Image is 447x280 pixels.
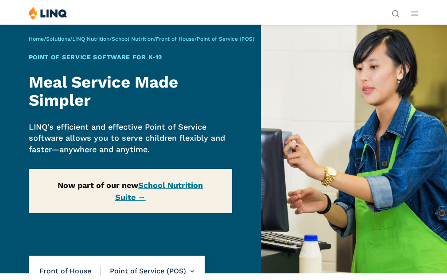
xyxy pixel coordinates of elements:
[29,73,178,110] strong: Meal Service Made Simpler
[411,8,418,18] button: Open Main Menu
[392,9,400,17] button: Open Search Bar
[72,36,109,42] a: LINQ Nutrition
[29,6,67,20] img: LINQ | K‑12 Software
[112,36,154,42] a: School Nutrition
[197,36,254,42] span: Point of Service (POS)
[46,36,70,42] a: Solutions
[29,121,232,155] p: LINQ’s efficient and effective Point of Service software allows you to serve children flexibly an...
[29,53,232,62] h1: Point of Service Software for K‑12
[261,24,447,273] img: Point of Service Banner
[392,6,400,17] nav: Utility Navigation
[39,266,101,276] span: Front of House
[29,36,254,42] span: / / / / /
[115,180,203,202] a: School Nutrition Suite →
[29,36,44,42] a: Home
[156,36,194,42] a: Front of House
[58,180,203,202] strong: Now part of our new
